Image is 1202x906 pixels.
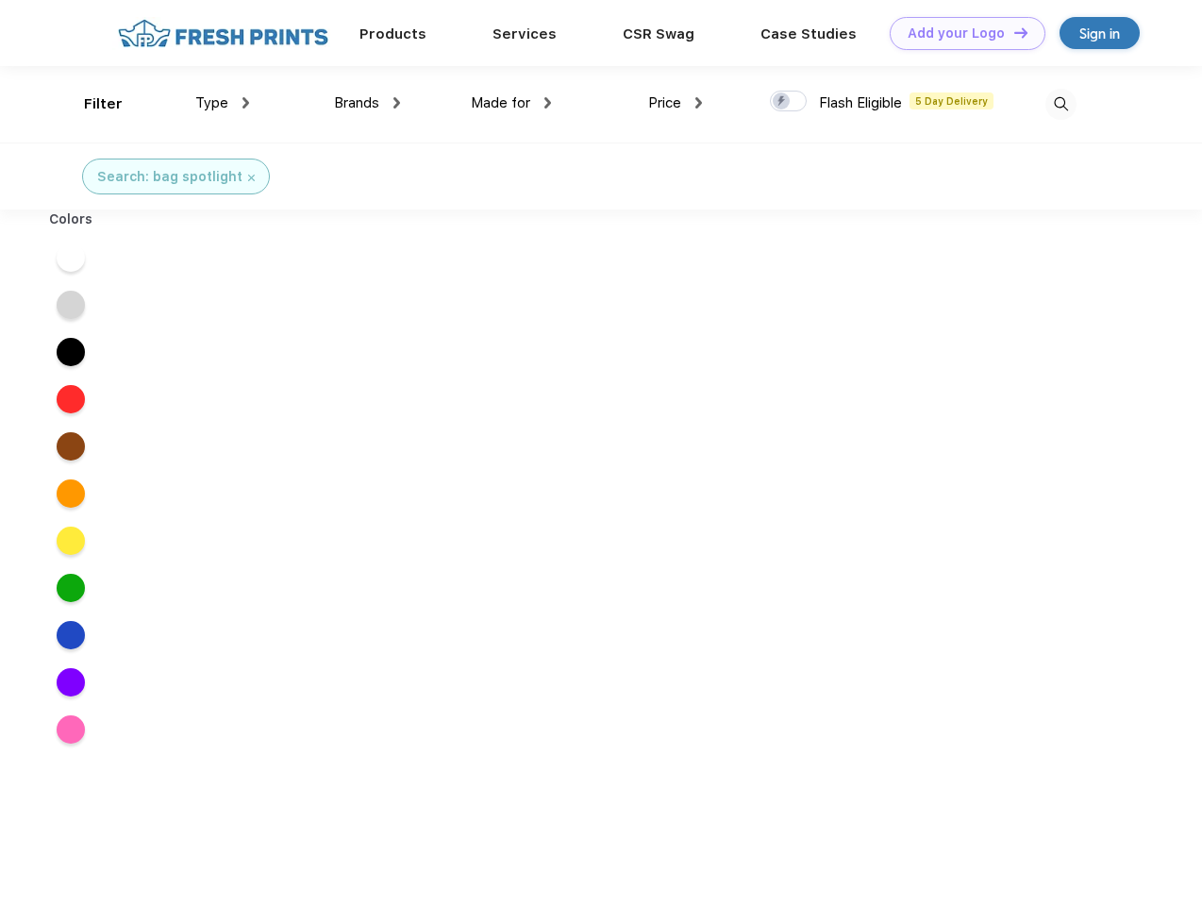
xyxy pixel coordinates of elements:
[35,210,108,229] div: Colors
[334,94,379,111] span: Brands
[248,175,255,181] img: filter_cancel.svg
[1060,17,1140,49] a: Sign in
[1079,23,1120,44] div: Sign in
[195,94,228,111] span: Type
[908,25,1005,42] div: Add your Logo
[910,92,993,109] span: 5 Day Delivery
[242,97,249,109] img: dropdown.png
[84,93,123,115] div: Filter
[648,94,681,111] span: Price
[695,97,702,109] img: dropdown.png
[1045,89,1077,120] img: desktop_search.svg
[819,94,902,111] span: Flash Eligible
[97,167,242,187] div: Search: bag spotlight
[544,97,551,109] img: dropdown.png
[471,94,530,111] span: Made for
[359,25,426,42] a: Products
[1014,27,1027,38] img: DT
[393,97,400,109] img: dropdown.png
[112,17,334,50] img: fo%20logo%202.webp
